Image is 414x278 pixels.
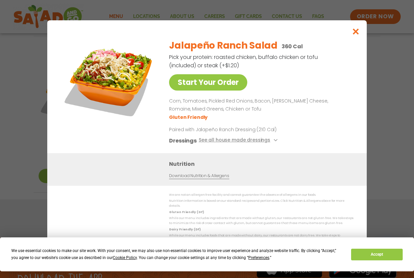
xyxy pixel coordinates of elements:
button: See all house made dressings [199,137,280,145]
h3: Nutrition [169,160,357,168]
img: Featured product photo for Jalapeño Ranch Salad [62,34,155,127]
p: While our menu includes ingredients that are made without gluten, our restaurants are not gluten ... [169,216,353,226]
p: Nutrition information is based on our standard recipes and portion sizes. Click Nutrition & Aller... [169,198,353,209]
p: While our menu includes foods that are made without dairy, our restaurants are not dairy free. We... [169,233,353,243]
button: Close modal [345,20,367,43]
div: We use essential cookies to make our site work. With your consent, we may also use non-essential ... [11,247,343,261]
p: Paired with Jalapeño Ranch Dressing (210 Cal) [169,126,292,133]
button: Accept [351,249,402,260]
h3: Dressings [169,137,197,145]
h2: Jalapeño Ranch Salad [169,39,277,53]
p: 360 Cal [282,42,303,51]
span: Cookie Policy [113,255,137,260]
p: Pick your protein: roasted chicken, buffalo chicken or tofu (included) or steak (+$1.20) [169,53,319,70]
p: We are not an allergen free facility and cannot guarantee the absence of allergens in our foods. [169,192,353,197]
span: Preferences [248,255,269,260]
a: Start Your Order [169,74,247,91]
strong: Dairy Friendly (DF) [169,227,200,231]
strong: Gluten Friendly (GF) [169,210,204,214]
li: Gluten Friendly [169,114,209,121]
p: Corn, Tomatoes, Pickled Red Onions, Bacon, [PERSON_NAME] Cheese, Romaine, Mixed Greens, Chicken o... [169,97,351,113]
a: Download Nutrition & Allergens [169,173,229,179]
